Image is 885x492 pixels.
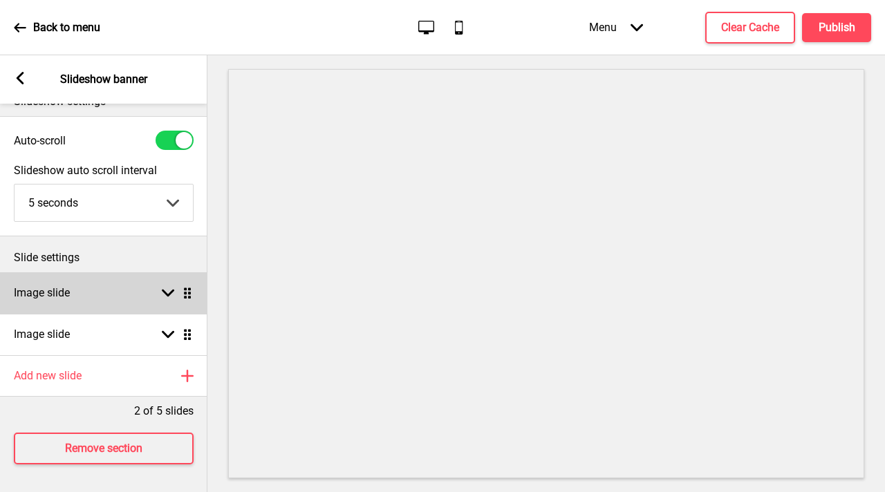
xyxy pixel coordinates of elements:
[134,404,194,419] p: 2 of 5 slides
[14,433,194,464] button: Remove section
[819,20,855,35] h4: Publish
[14,164,194,177] label: Slideshow auto scroll interval
[802,13,871,42] button: Publish
[721,20,779,35] h4: Clear Cache
[575,7,657,48] div: Menu
[60,72,147,87] p: Slideshow banner
[65,441,142,456] h4: Remove section
[14,285,70,301] h4: Image slide
[14,327,70,342] h4: Image slide
[14,9,100,46] a: Back to menu
[14,368,82,384] h4: Add new slide
[14,250,194,265] p: Slide settings
[14,134,66,147] label: Auto-scroll
[33,20,100,35] p: Back to menu
[705,12,795,44] button: Clear Cache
